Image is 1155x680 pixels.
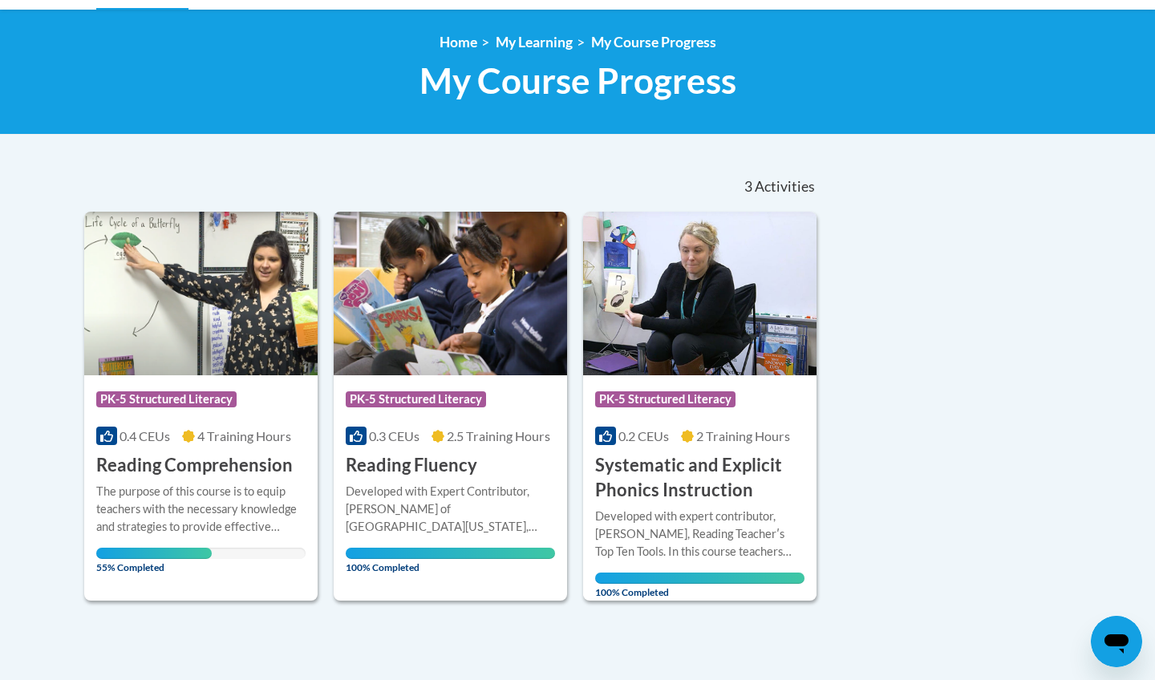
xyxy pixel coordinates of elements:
h3: Reading Comprehension [96,453,293,478]
span: PK-5 Structured Literacy [595,391,736,407]
h3: Reading Fluency [346,453,477,478]
div: Your progress [346,548,555,559]
div: Your progress [595,573,804,584]
span: 55% Completed [96,548,212,573]
a: Course LogoPK-5 Structured Literacy0.3 CEUs2.5 Training Hours Reading FluencyDeveloped with Exper... [334,212,567,600]
span: Activities [755,178,815,196]
span: 2.5 Training Hours [447,428,550,443]
iframe: Button to launch messaging window [1091,616,1142,667]
h3: Systematic and Explicit Phonics Instruction [595,453,804,503]
div: The purpose of this course is to equip teachers with the necessary knowledge and strategies to pr... [96,483,306,536]
span: 100% Completed [346,548,555,573]
a: Course LogoPK-5 Structured Literacy0.2 CEUs2 Training Hours Systematic and Explicit Phonics Instr... [583,212,817,600]
span: PK-5 Structured Literacy [96,391,237,407]
a: Home [440,34,477,51]
span: PK-5 Structured Literacy [346,391,486,407]
img: Course Logo [84,212,318,375]
span: 2 Training Hours [696,428,790,443]
span: 0.2 CEUs [618,428,669,443]
span: 4 Training Hours [197,428,291,443]
div: Developed with expert contributor, [PERSON_NAME], Reading Teacherʹs Top Ten Tools. In this course... [595,508,804,561]
img: Course Logo [583,212,817,375]
span: 3 [744,178,752,196]
a: My Course Progress [591,34,716,51]
span: 100% Completed [595,573,804,598]
span: 0.3 CEUs [369,428,419,443]
a: My Learning [496,34,573,51]
div: Developed with Expert Contributor, [PERSON_NAME] of [GEOGRAPHIC_DATA][US_STATE], [GEOGRAPHIC_DATA... [346,483,555,536]
span: 0.4 CEUs [120,428,170,443]
a: Course LogoPK-5 Structured Literacy0.4 CEUs4 Training Hours Reading ComprehensionThe purpose of t... [84,212,318,600]
img: Course Logo [334,212,567,375]
span: My Course Progress [419,59,736,102]
div: Your progress [96,548,212,559]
